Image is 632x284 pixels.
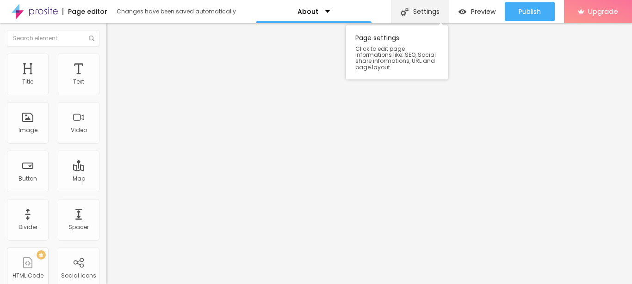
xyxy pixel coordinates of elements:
div: Page editor [62,8,107,15]
div: Title [22,79,33,85]
span: Publish [519,8,541,15]
div: Divider [19,224,37,230]
button: Publish [505,2,555,21]
div: Map [73,175,85,182]
span: Upgrade [588,7,618,15]
img: Icone [401,8,409,16]
div: Button [19,175,37,182]
div: HTML Code [12,272,43,279]
img: Icone [89,36,94,41]
button: Preview [449,2,505,21]
div: Image [19,127,37,133]
div: Video [71,127,87,133]
div: Text [73,79,84,85]
div: Social Icons [61,272,96,279]
img: view-1.svg [459,8,466,16]
div: Changes have been saved automatically [117,9,236,14]
span: Preview [471,8,496,15]
p: About [297,8,318,15]
div: Spacer [68,224,89,230]
span: Click to edit page informations like: SEO, Social share informations, URL and page layout. [355,46,439,70]
div: Page settings [346,25,448,79]
iframe: Editor [106,23,632,284]
input: Search element [7,30,99,47]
